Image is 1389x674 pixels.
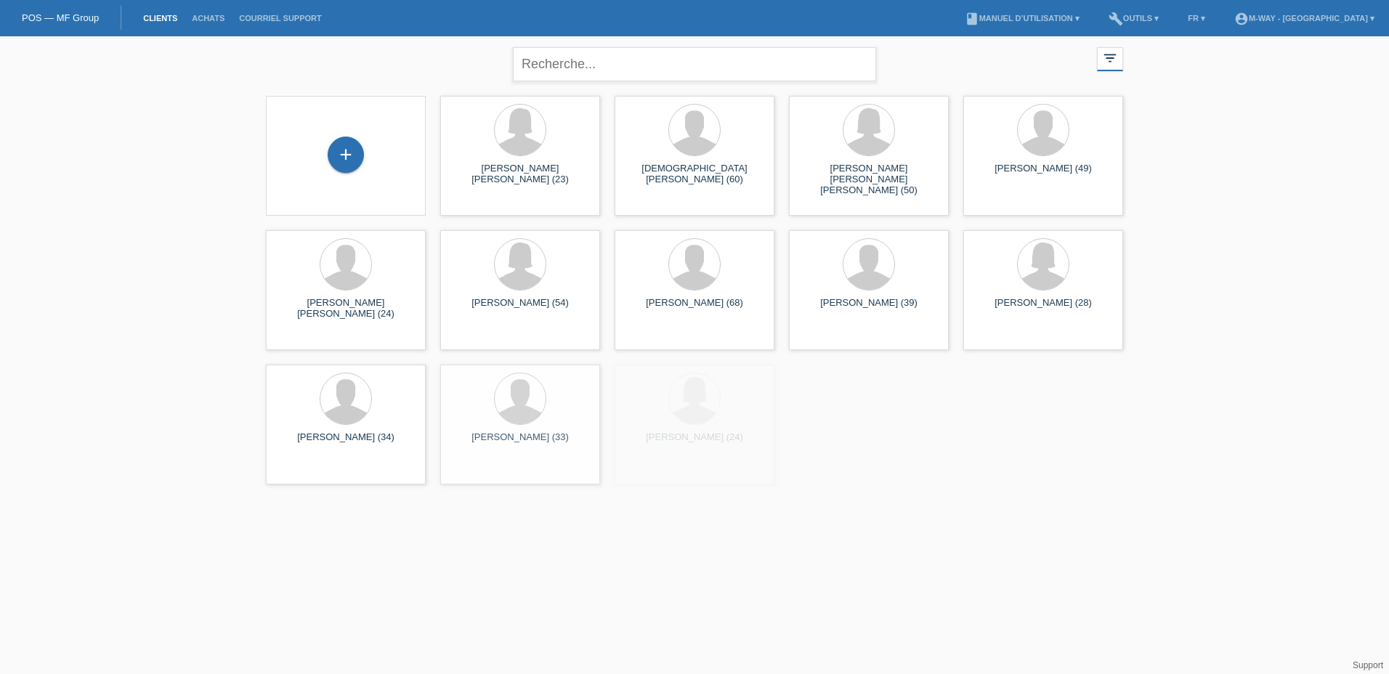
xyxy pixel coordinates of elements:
a: Clients [136,14,185,23]
div: [PERSON_NAME] [PERSON_NAME] [PERSON_NAME] (50) [801,163,937,189]
i: build [1109,12,1123,26]
i: filter_list [1102,50,1118,66]
div: [PERSON_NAME] [PERSON_NAME] (23) [452,163,588,186]
div: [PERSON_NAME] (49) [975,163,1111,186]
div: [PERSON_NAME] (68) [626,297,763,320]
div: Enregistrer le client [328,142,363,167]
input: Recherche... [513,47,876,81]
i: book [965,12,979,26]
div: [PERSON_NAME] (34) [278,431,414,455]
a: bookManuel d’utilisation ▾ [957,14,1087,23]
a: POS — MF Group [22,12,99,23]
div: [PERSON_NAME] (24) [626,431,763,455]
div: [PERSON_NAME] (33) [452,431,588,455]
a: Support [1353,660,1383,670]
a: FR ▾ [1181,14,1212,23]
a: account_circlem-way - [GEOGRAPHIC_DATA] ▾ [1227,14,1382,23]
div: [PERSON_NAME] (39) [801,297,937,320]
a: buildOutils ▾ [1101,14,1166,23]
i: account_circle [1234,12,1249,26]
a: Courriel Support [232,14,328,23]
div: [PERSON_NAME] [PERSON_NAME] (24) [278,297,414,320]
a: Achats [185,14,232,23]
div: [DEMOGRAPHIC_DATA][PERSON_NAME] (60) [626,163,763,186]
div: [PERSON_NAME] (54) [452,297,588,320]
div: [PERSON_NAME] (28) [975,297,1111,320]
